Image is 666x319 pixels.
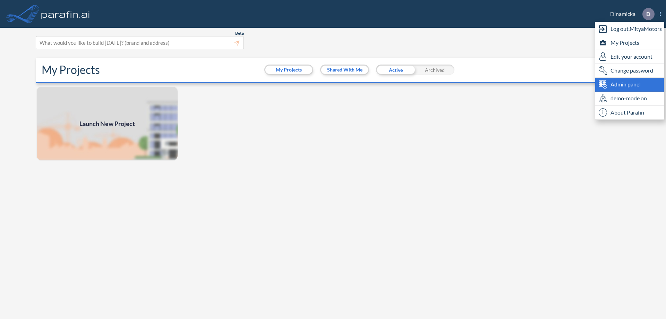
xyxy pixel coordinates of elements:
p: D [646,11,650,17]
span: About Parafin [610,108,644,117]
div: demo-mode on [595,92,664,106]
span: My Projects [610,39,639,47]
div: My Projects [595,36,664,50]
button: Shared With Me [321,66,368,74]
span: i [599,108,607,117]
div: Dinamicka [600,8,661,20]
img: add [36,86,178,161]
a: Launch New Project [36,86,178,161]
span: demo-mode on [610,94,647,102]
span: Change password [610,66,653,75]
button: My Projects [265,66,312,74]
div: Admin panel [595,78,664,92]
div: Archived [415,65,454,75]
span: Admin panel [610,80,641,89]
div: Active [376,65,415,75]
span: Edit your account [610,52,652,61]
div: About Parafin [595,106,664,119]
div: Change password [595,64,664,78]
span: Launch New Project [79,119,135,128]
span: Beta [235,31,244,36]
h2: My Projects [42,63,100,76]
div: Log out [595,22,664,36]
img: logo [40,7,91,21]
span: Log out, MityaMotors [610,25,662,33]
div: Edit user [595,50,664,64]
